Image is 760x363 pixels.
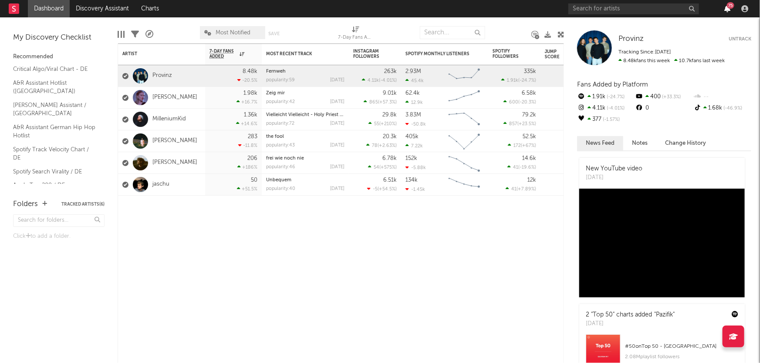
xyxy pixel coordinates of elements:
div: frei wie noch nie [266,156,345,161]
div: ( ) [503,99,536,105]
div: -5.88k [405,165,426,170]
a: [PERSON_NAME] [152,94,197,101]
div: [DATE] [586,320,675,328]
div: Spotify Followers [493,49,523,59]
div: 7.22k [405,143,423,149]
a: [PERSON_NAME] Assistant / [GEOGRAPHIC_DATA] [13,100,96,118]
input: Search for artists [568,3,699,14]
a: "Pazifik" [654,312,675,318]
div: ( ) [503,121,536,127]
a: Critical Algo/Viral Chart - DE [13,64,96,74]
a: Provinz [618,35,644,43]
span: +2.63 % [379,143,395,148]
a: [PERSON_NAME] [152,137,197,145]
span: -24.7 % [605,95,625,100]
div: [DATE] [330,78,345,83]
div: 6.58k [522,90,536,96]
span: +575 % [381,165,395,170]
div: 7-Day Fans Added (7-Day Fans Added) [338,33,373,43]
div: Recommended [13,52,105,62]
span: -24.7 % [520,78,535,83]
div: ( ) [508,143,536,148]
div: +51.5 % [237,186,257,192]
div: ( ) [362,77,397,83]
div: 93.0 [545,93,580,103]
a: frei wie noch nie [266,156,304,161]
div: Edit Columns [118,22,125,47]
div: Folders [13,199,38,210]
div: 6.78k [382,156,397,161]
button: Notes [623,136,656,150]
span: -5 [373,187,378,192]
div: Instagram Followers [353,49,384,59]
div: 152k [405,156,417,161]
a: Spotify Search Virality / DE [13,167,96,177]
button: Save [268,31,280,36]
div: 9.01k [383,90,397,96]
a: Vielleicht Vielleicht - Holy Priest & elMefti Remix [266,113,375,117]
button: Untrack [729,35,751,43]
div: Spotify Monthly Listeners [405,51,471,57]
span: Fans Added by Platform [577,81,648,88]
div: -11.8 % [238,143,257,148]
a: Apple Top 200 / DE [13,180,96,190]
div: -- [693,91,751,103]
div: 3.83M [405,112,421,118]
div: 2.08M playlist followers [625,352,738,362]
div: 66.7 [545,180,580,190]
span: -4.01 % [605,106,625,111]
div: popularity: 46 [266,165,295,170]
span: 172 [513,143,521,148]
div: Filters [131,22,139,47]
div: [DATE] [330,165,345,170]
div: 1.98k [243,90,257,96]
div: [DATE] [330,186,345,191]
div: New YouTube video [586,164,642,173]
div: 2.93M [405,69,421,74]
div: ( ) [366,143,397,148]
span: 55 [374,122,379,127]
div: 8.48k [243,69,257,74]
span: Provinz [618,35,644,43]
div: 29.8k [382,112,397,118]
div: 335k [524,69,536,74]
div: 12k [527,177,536,183]
button: Tracked Artists(6) [61,202,105,206]
svg: Chart title [445,174,484,196]
a: A&R Assistant German Hip Hop Hotlist [13,123,96,140]
div: Unbequem [266,178,345,183]
div: 7-Day Fans Added (7-Day Fans Added) [338,22,373,47]
div: Zeig mir [266,91,345,96]
div: 14.6k [522,156,536,161]
div: popularity: 43 [266,143,295,148]
div: 80.5 [545,114,580,125]
a: Fernweh [266,69,286,74]
span: +23.5 % [519,122,535,127]
div: -20.5 % [237,77,257,83]
div: 206 [247,156,257,161]
div: popularity: 59 [266,78,295,83]
div: the fool [266,134,345,139]
span: Tracking Since: [DATE] [618,50,671,55]
div: 75 [727,2,734,9]
a: jaschu [152,181,169,188]
span: +33.3 % [661,95,681,100]
div: Click to add a folder. [13,231,105,242]
div: 6.51k [383,177,397,183]
span: 54 [374,165,379,170]
button: Change History [656,136,715,150]
span: +67 % [522,143,535,148]
svg: Chart title [445,130,484,152]
a: Spotify Track Velocity Chart / DE [13,145,96,163]
div: Jump Score [545,49,567,60]
div: 50 [251,177,257,183]
div: 59.9 [545,136,580,147]
svg: Chart title [445,109,484,130]
span: 857 [509,122,517,127]
input: Search for folders... [13,214,105,227]
div: popularity: 40 [266,186,295,191]
div: -1.45k [405,186,425,192]
div: ( ) [506,186,536,192]
div: 79.2k [522,112,536,118]
span: 10.7k fans last week [618,58,725,63]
